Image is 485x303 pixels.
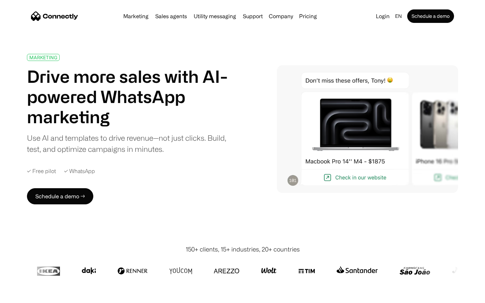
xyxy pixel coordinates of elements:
[64,168,95,174] div: ✓ WhatsApp
[267,11,295,21] div: Company
[7,291,40,301] aside: Language selected: English
[186,245,300,254] div: 150+ clients, 15+ industries, 20+ countries
[296,13,320,19] a: Pricing
[191,13,239,19] a: Utility messaging
[373,11,392,21] a: Login
[29,55,57,60] div: MARKETING
[407,9,454,23] a: Schedule a demo
[269,11,293,21] div: Company
[27,132,235,155] div: Use AI and templates to drive revenue—not just clicks. Build, test, and optimize campaigns in min...
[395,11,402,21] div: en
[121,13,151,19] a: Marketing
[153,13,190,19] a: Sales agents
[392,11,406,21] div: en
[31,11,78,21] a: home
[27,168,56,174] div: ✓ Free pilot
[240,13,265,19] a: Support
[27,66,235,127] h1: Drive more sales with AI-powered WhatsApp marketing
[27,188,93,204] a: Schedule a demo →
[13,291,40,301] ul: Language list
